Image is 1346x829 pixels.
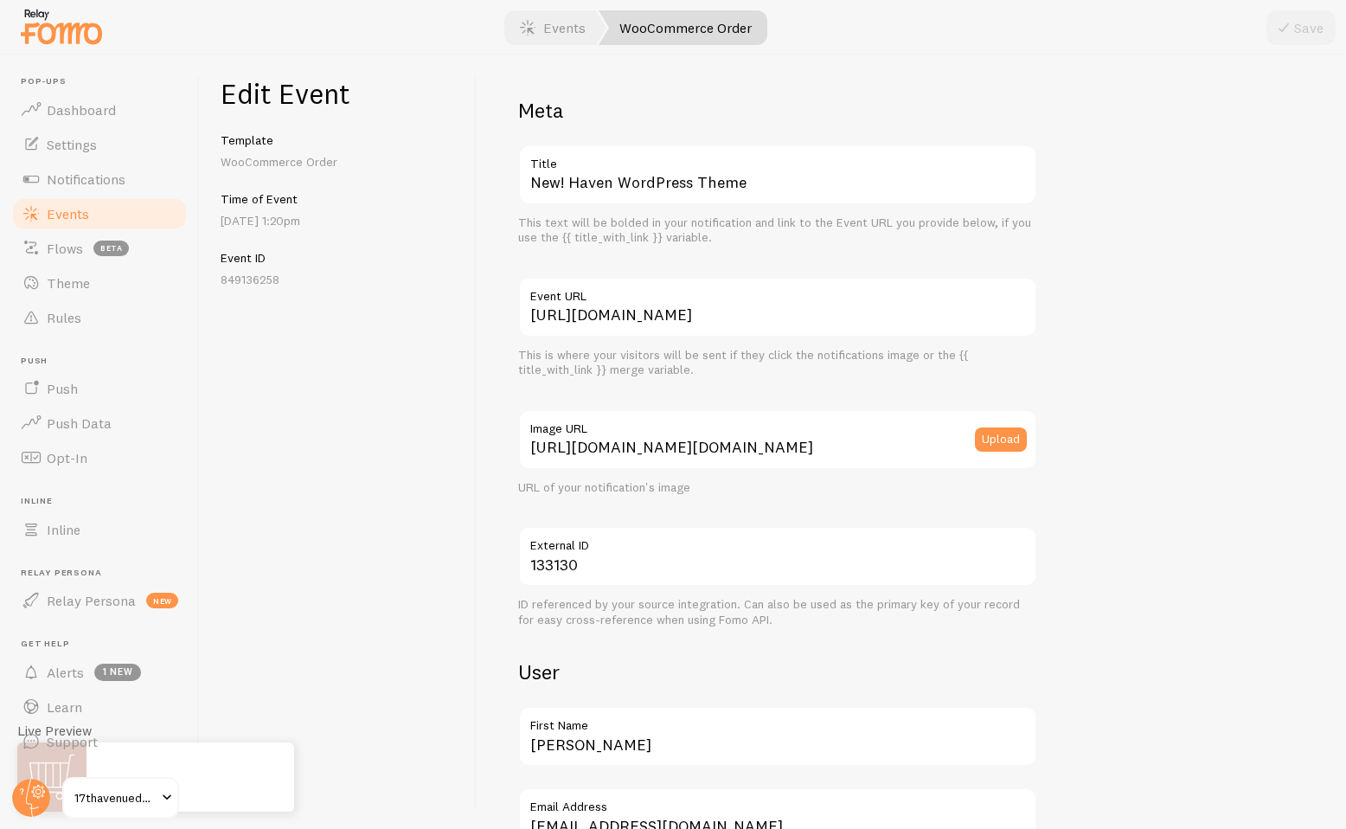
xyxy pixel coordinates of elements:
[47,274,90,292] span: Theme
[10,162,189,196] a: Notifications
[10,300,189,335] a: Rules
[47,592,136,609] span: Relay Persona
[47,449,87,466] span: Opt-In
[518,97,1037,124] h2: Meta
[221,153,455,170] p: WooCommerce Order
[10,690,189,724] a: Learn
[518,348,1037,378] div: This is where your visitors will be sent if they click the notifications image or the {{ title_wi...
[47,136,97,153] span: Settings
[10,655,189,690] a: Alerts 1 new
[94,664,141,681] span: 1 new
[518,706,1037,736] label: First Name
[10,93,189,127] a: Dashboard
[93,241,129,256] span: beta
[10,583,189,618] a: Relay Persona new
[518,409,1037,439] label: Image URL
[47,101,116,119] span: Dashboard
[10,266,189,300] a: Theme
[21,356,189,367] span: Push
[518,597,1037,627] div: ID referenced by your source integration. Can also be used as the primary key of your record for ...
[47,380,78,397] span: Push
[10,196,189,231] a: Events
[10,512,189,547] a: Inline
[518,526,1037,556] label: External ID
[47,664,84,681] span: Alerts
[21,639,189,650] span: Get Help
[21,76,189,87] span: Pop-ups
[47,698,82,716] span: Learn
[221,132,455,148] h5: Template
[518,277,1037,306] label: Event URL
[10,406,189,440] a: Push Data
[74,787,157,808] span: 17thavenuedesigns
[518,145,1037,174] label: Title
[10,440,189,475] a: Opt-In
[518,659,1037,685] h2: User
[221,271,455,288] p: 849136258
[47,521,80,538] span: Inline
[518,787,1037,817] label: Email Address
[518,480,1037,496] div: URL of your notification's image
[21,568,189,579] span: Relay Persona
[518,215,1037,246] div: This text will be bolded in your notification and link to the Event URL you provide below, if you...
[10,231,189,266] a: Flows beta
[146,593,178,608] span: new
[21,496,189,507] span: Inline
[47,414,112,432] span: Push Data
[221,250,455,266] h5: Event ID
[975,427,1027,452] button: Upload
[221,212,455,229] p: [DATE] 1:20pm
[221,191,455,207] h5: Time of Event
[10,371,189,406] a: Push
[18,4,105,48] img: fomo-relay-logo-orange.svg
[47,309,81,326] span: Rules
[47,733,98,750] span: Support
[62,777,179,819] a: 17thavenuedesigns
[221,76,455,112] h1: Edit Event
[47,170,125,188] span: Notifications
[10,724,189,759] a: Support
[10,127,189,162] a: Settings
[47,240,83,257] span: Flows
[47,205,89,222] span: Events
